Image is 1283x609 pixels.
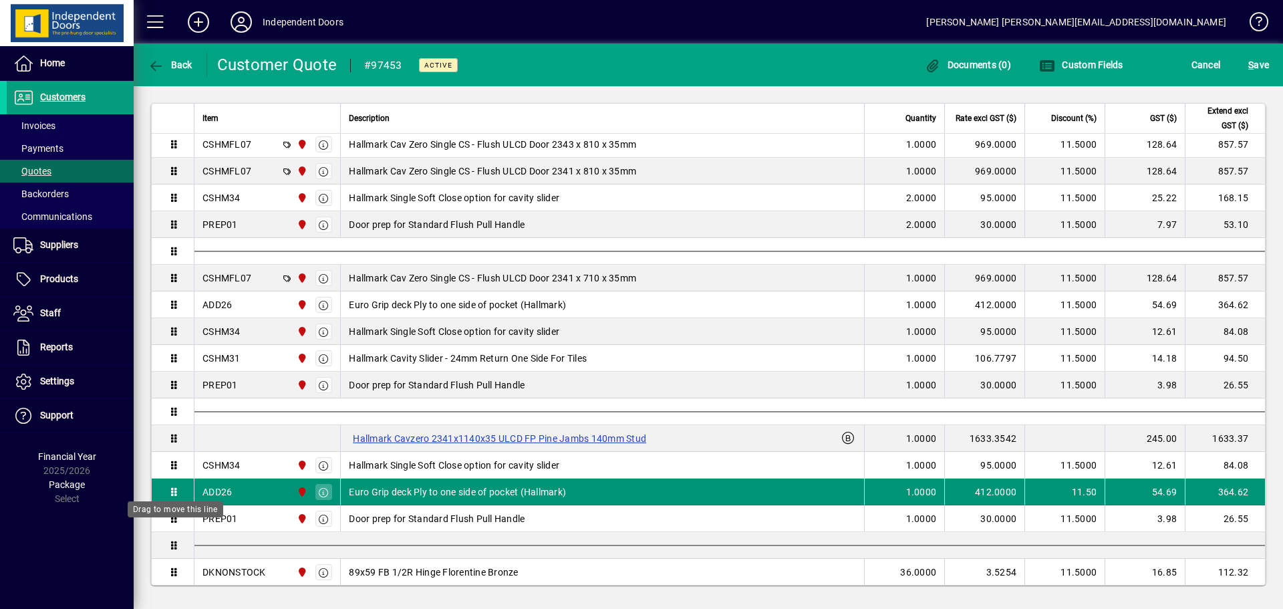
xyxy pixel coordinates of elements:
span: Christchurch [293,164,309,178]
span: 1.0000 [906,138,937,151]
td: 11.5000 [1024,505,1105,532]
span: Rate excl GST ($) [956,111,1016,126]
td: 11.5000 [1024,345,1105,372]
td: 245.00 [1105,425,1185,452]
button: Custom Fields [1036,53,1127,77]
span: Custom Fields [1039,59,1123,70]
span: Quotes [13,166,51,176]
div: Independent Doors [263,11,343,33]
span: Hallmark Cav Zero Single CS - Flush ULCD Door 2341 x 710 x 35mm [349,271,636,285]
a: Knowledge Base [1240,3,1266,46]
span: Invoices [13,120,55,131]
div: [PERSON_NAME] [PERSON_NAME][EMAIL_ADDRESS][DOMAIN_NAME] [926,11,1226,33]
div: 412.0000 [953,485,1016,499]
td: 26.55 [1185,505,1265,532]
span: Cancel [1191,54,1221,76]
div: CSHM34 [202,191,241,205]
td: 11.5000 [1024,372,1105,398]
td: 11.5000 [1024,211,1105,238]
button: Profile [220,10,263,34]
td: 25.22 [1105,185,1185,211]
div: CSHM34 [202,459,241,472]
button: Add [177,10,220,34]
a: Backorders [7,182,134,205]
td: 112.32 [1185,559,1265,586]
span: Christchurch [293,458,309,473]
a: Staff [7,297,134,330]
button: Back [144,53,196,77]
td: 11.5000 [1024,559,1105,586]
td: 11.5000 [1024,318,1105,345]
div: 3.5254 [953,566,1016,579]
div: 95.0000 [953,459,1016,472]
div: CSHMFL07 [202,271,251,285]
span: Euro Grip deck Ply to one side of pocket (Hallmark) [349,485,566,499]
td: 54.69 [1105,291,1185,318]
div: CSHM34 [202,325,241,338]
label: Hallmark Cavzero 2341x1140x35 ULCD FP Pine Jambs 140mm Stud [349,431,650,447]
span: 1.0000 [906,271,937,285]
span: Hallmark Cav Zero Single CS - Flush ULCD Door 2341 x 810 x 35mm [349,164,636,178]
button: Cancel [1188,53,1224,77]
span: Hallmark Cav Zero Single CS - Flush ULCD Door 2343 x 810 x 35mm [349,138,636,151]
td: 364.62 [1185,479,1265,505]
td: 12.61 [1105,318,1185,345]
span: Active [424,61,452,70]
td: 14.18 [1105,345,1185,372]
span: Suppliers [40,239,78,250]
td: 11.5000 [1024,185,1105,211]
div: 969.0000 [953,271,1016,285]
div: Drag to move this line [128,501,223,517]
span: Christchurch [293,191,309,205]
td: 11.5000 [1024,158,1105,185]
span: Customers [40,92,86,102]
div: 106.7797 [953,352,1016,365]
span: Description [349,111,390,126]
td: 54.69 [1105,479,1185,505]
span: Hallmark Cavity Slider - 24mm Return One Side For Tiles [349,352,587,365]
div: CSHMFL07 [202,138,251,151]
td: 11.5000 [1024,131,1105,158]
span: 1.0000 [906,485,937,499]
td: 364.62 [1185,291,1265,318]
span: GST ($) [1150,111,1177,126]
span: Staff [40,308,61,318]
div: ADD26 [202,298,232,312]
span: 1.0000 [906,378,937,392]
a: Invoices [7,114,134,137]
td: 3.98 [1105,372,1185,398]
td: 128.64 [1105,265,1185,291]
td: 12.61 [1105,452,1185,479]
td: 128.64 [1105,158,1185,185]
td: 3.98 [1105,505,1185,532]
button: Save [1245,53,1272,77]
td: 11.5000 [1024,291,1105,318]
span: Home [40,57,65,68]
a: Communications [7,205,134,228]
td: 11.5000 [1024,452,1105,479]
td: 1633.37 [1185,425,1265,452]
td: 168.15 [1185,185,1265,211]
span: Hallmark Single Soft Close option for cavity slider [349,191,559,205]
span: Package [49,479,85,490]
span: Door prep for Standard Flush Pull Handle [349,218,525,231]
td: 53.10 [1185,211,1265,238]
td: 857.57 [1185,131,1265,158]
span: 1.0000 [906,432,937,445]
div: PREP01 [202,512,238,525]
div: CSHM31 [202,352,241,365]
span: Extend excl GST ($) [1193,104,1248,133]
div: 969.0000 [953,164,1016,178]
span: 1.0000 [906,459,937,472]
span: S [1248,59,1254,70]
span: Settings [40,376,74,386]
td: 84.08 [1185,318,1265,345]
span: Item [202,111,219,126]
span: Back [148,59,192,70]
td: 857.57 [1185,158,1265,185]
span: Christchurch [293,351,309,366]
div: Customer Quote [217,54,337,76]
span: 2.0000 [906,191,937,205]
span: Christchurch [293,565,309,580]
span: 1.0000 [906,164,937,178]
